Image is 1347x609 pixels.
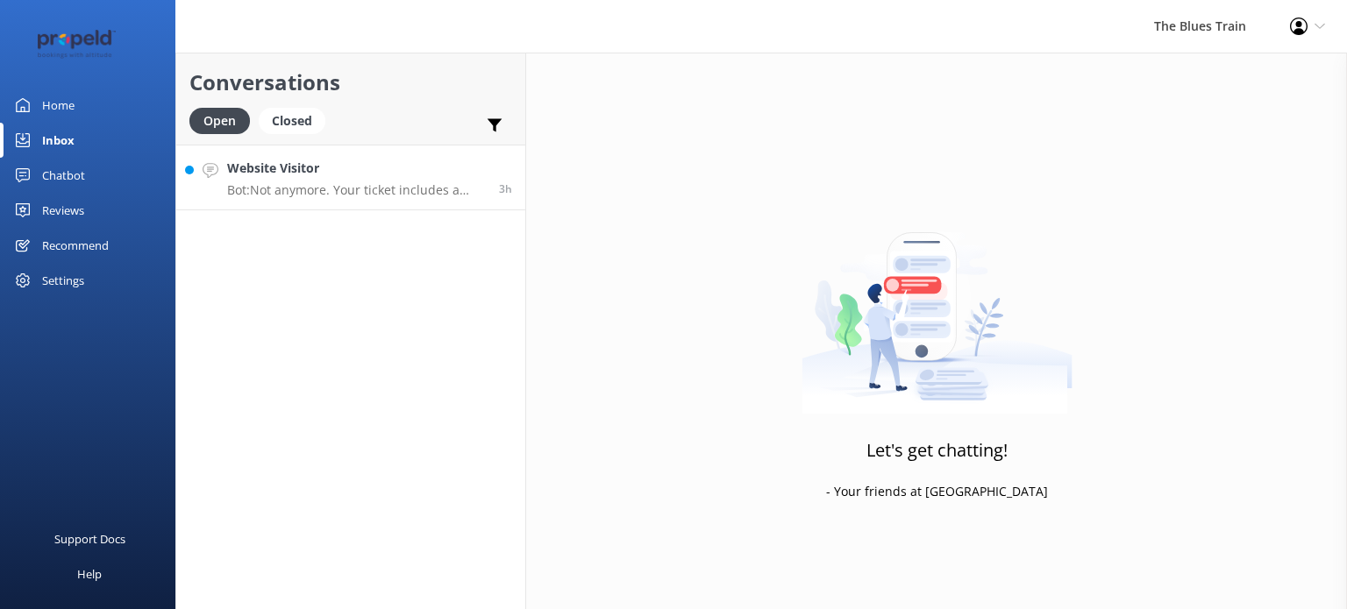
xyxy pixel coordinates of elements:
span: Oct 11 2025 11:09am (UTC +11:00) Australia/Sydney [499,181,512,196]
h3: Let's get chatting! [866,436,1008,464]
div: Help [77,556,102,591]
div: Inbox [42,123,75,158]
p: - Your friends at [GEOGRAPHIC_DATA] [826,482,1048,501]
div: Chatbot [42,158,85,193]
div: Open [189,108,250,134]
div: Home [42,88,75,123]
img: artwork of a man stealing a conversation from at giant smartphone [802,195,1073,414]
div: Recommend [42,228,109,263]
h4: Website Visitor [227,159,486,178]
h2: Conversations [189,66,512,99]
div: Reviews [42,193,84,228]
div: Support Docs [54,521,125,556]
div: Closed [259,108,325,134]
img: 12-1677471078.png [26,30,127,59]
a: Closed [259,110,334,130]
p: Bot: Not anymore. Your ticket includes a nibbles box, but not a full meal. There are plenty of gr... [227,182,486,198]
a: Website VisitorBot:Not anymore. Your ticket includes a nibbles box, but not a full meal. There ar... [176,145,525,210]
a: Open [189,110,259,130]
div: Settings [42,263,84,298]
